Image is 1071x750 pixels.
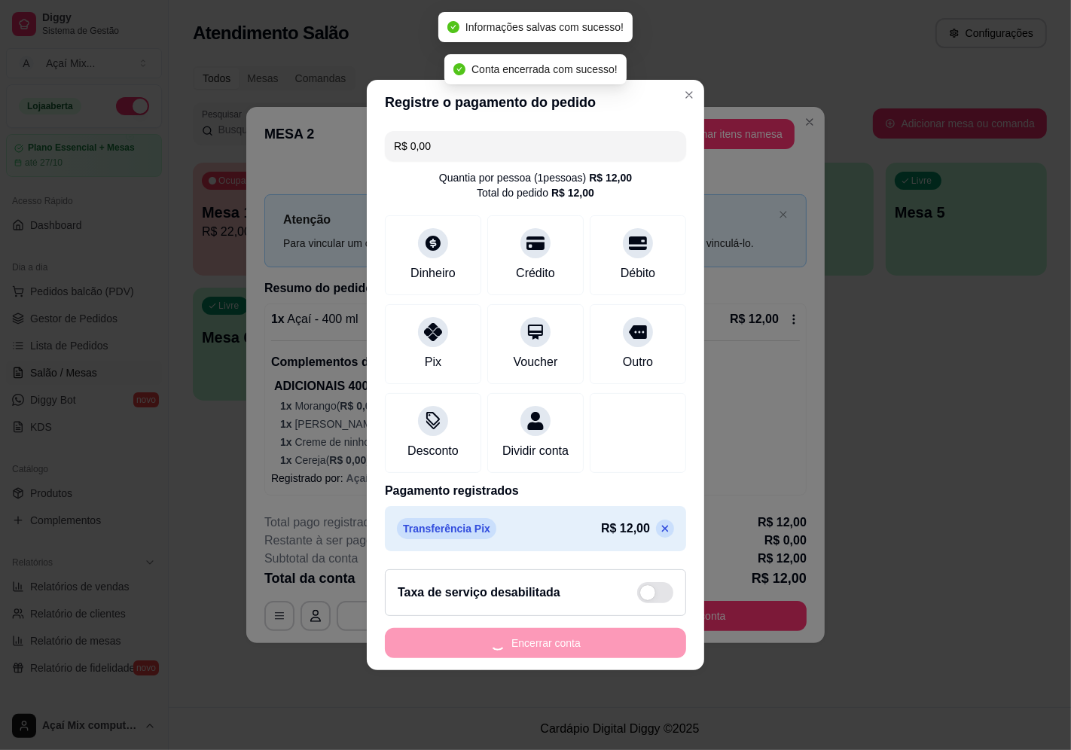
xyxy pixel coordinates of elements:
div: Voucher [514,353,558,371]
div: Dividir conta [502,442,569,460]
div: Outro [623,353,653,371]
header: Registre o pagamento do pedido [367,80,704,125]
div: Débito [621,264,655,282]
button: Close [677,83,701,107]
div: R$ 12,00 [589,170,632,185]
div: Quantia por pessoa ( 1 pessoas) [439,170,632,185]
span: check-circle [447,21,459,33]
span: Informações salvas com sucesso! [465,21,624,33]
p: Pagamento registrados [385,482,686,500]
div: Crédito [516,264,555,282]
div: Desconto [407,442,459,460]
div: R$ 12,00 [551,185,594,200]
h2: Taxa de serviço desabilitada [398,584,560,602]
div: Pix [425,353,441,371]
span: Conta encerrada com sucesso! [471,63,618,75]
p: Transferência Pix [397,518,496,539]
div: Dinheiro [410,264,456,282]
div: Total do pedido [477,185,594,200]
p: R$ 12,00 [601,520,650,538]
input: Ex.: hambúrguer de cordeiro [394,131,677,161]
span: check-circle [453,63,465,75]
